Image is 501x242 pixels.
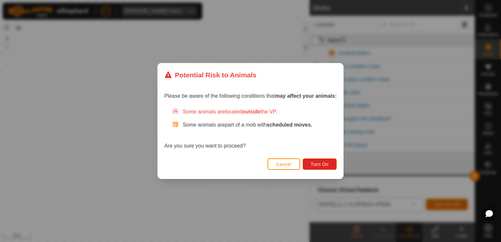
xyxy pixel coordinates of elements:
span: located the VP. [225,109,277,114]
strong: outside [242,109,261,114]
span: Cancel [276,162,291,167]
button: Turn On [303,158,337,170]
div: Are you sure you want to proceed? [164,108,337,150]
p: Some animals are [183,121,337,129]
span: part of a mob with [225,122,312,128]
span: Turn On [311,162,329,167]
strong: may affect your animals: [275,93,337,99]
strong: scheduled moves. [267,122,312,128]
button: Cancel [268,158,300,170]
div: Some animals are [172,108,337,116]
span: Please be aware of the following conditions that [164,93,337,99]
div: Potential Risk to Animals [164,70,256,80]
